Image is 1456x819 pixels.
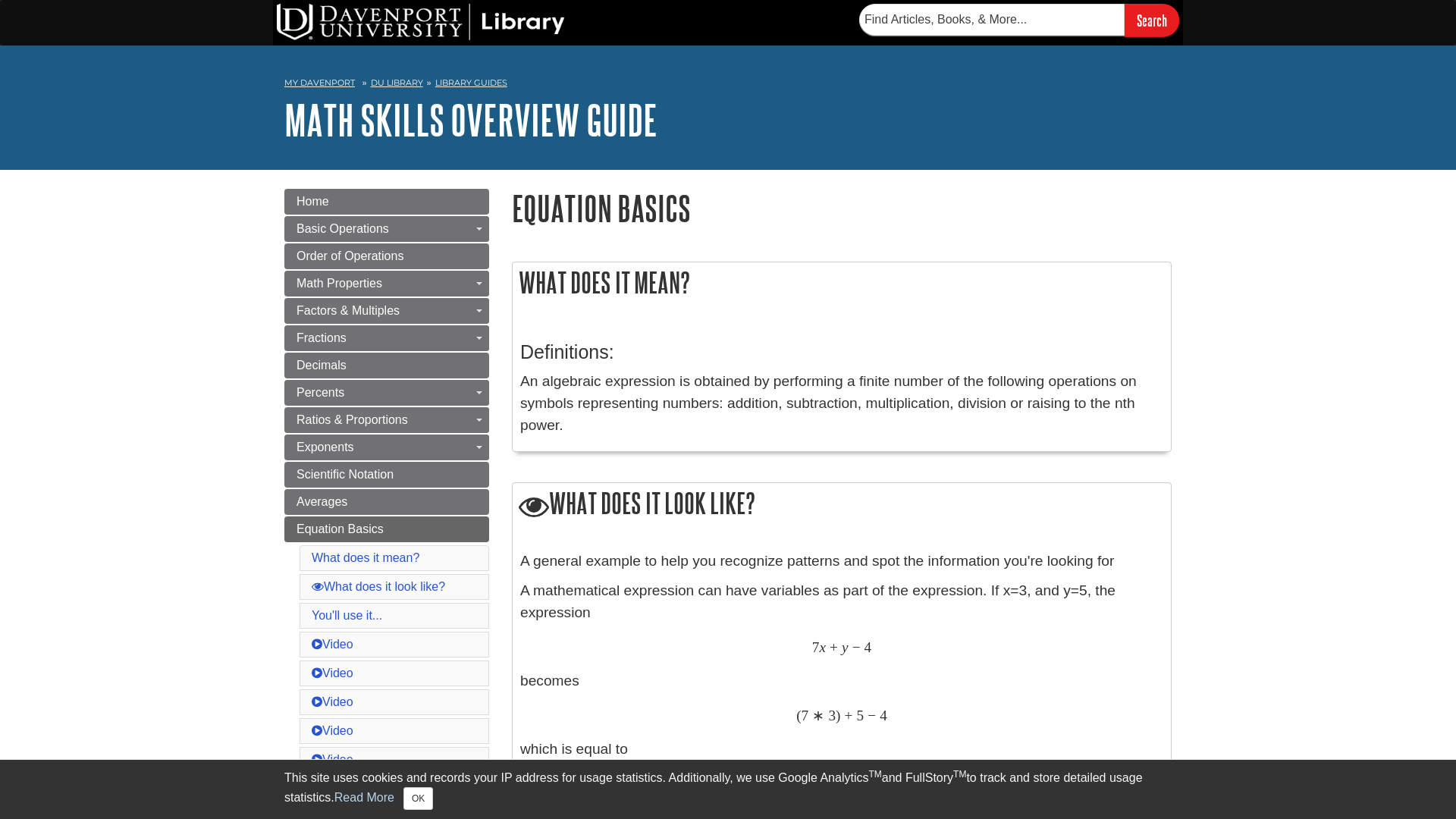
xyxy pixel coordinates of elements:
span: − [868,707,876,724]
span: ∗ [812,707,824,724]
h3: Definitions: [520,341,1163,363]
form: Searches DU Library's articles, books, and more [859,4,1179,36]
span: 7 [802,707,809,724]
a: Video [312,638,353,651]
a: Percents [284,380,489,406]
a: Fractions [284,325,489,351]
span: 7 [812,639,820,656]
sup: TM [953,769,966,780]
span: Percents [297,386,344,399]
h2: What does it look like? [513,483,1171,526]
h1: Equation Basics [512,189,1172,227]
span: Order of Operations [297,249,403,262]
sup: TM [868,769,881,780]
a: DU Library [371,77,423,88]
a: Decimals [284,353,489,378]
span: y [842,639,849,656]
a: Home [284,189,489,215]
a: Equation Basics [284,516,489,542]
span: Ratios & Proportions [297,413,408,426]
a: Averages [284,489,489,515]
p: A general example to help you recognize patterns and spot the information you're looking for [520,551,1163,573]
a: Read More [334,791,394,804]
span: Decimals [297,359,347,372]
span: + [830,639,838,656]
input: Search [1125,4,1179,36]
span: Scientific Notation [297,468,394,481]
a: You'll use it... [312,609,382,622]
span: ) [836,707,840,724]
span: Math Properties [297,277,382,290]
a: Math Properties [284,271,489,297]
span: Fractions [297,331,347,344]
span: 4 [864,639,872,656]
p: An algebraic expression is obtained by performing a finite number of the following operations on ... [520,371,1163,436]
a: Video [312,695,353,708]
a: Scientific Notation [284,462,489,488]
span: Equation Basics [297,522,384,535]
div: This site uses cookies and records your IP address for usage statistics. Additionally, we use Goo... [284,769,1172,810]
a: Video [312,753,353,766]
span: + [845,707,853,724]
a: What does it look like? [312,580,445,593]
a: Library Guides [435,77,507,88]
span: ( [796,707,801,724]
a: Order of Operations [284,243,489,269]
a: Factors & Multiples [284,298,489,324]
span: Exponents [297,441,354,453]
a: My Davenport [284,77,355,89]
a: Video [312,724,353,737]
span: Home [297,195,329,208]
button: Close [403,787,433,810]
span: Basic Operations [297,222,389,235]
span: 5 [857,707,864,724]
span: Factors & Multiples [297,304,400,317]
input: Find Articles, Books, & More... [859,4,1125,36]
span: 4 [880,707,887,724]
span: x [819,639,826,656]
a: Math Skills Overview Guide [284,96,657,143]
span: Averages [297,495,347,508]
nav: breadcrumb [284,73,1172,97]
span: 3 [828,707,836,724]
h2: What does it mean? [513,262,1171,303]
a: Basic Operations [284,216,489,242]
a: Ratios & Proportions [284,407,489,433]
img: DU Library [277,4,565,40]
span: − [852,639,861,656]
a: Exponents [284,435,489,460]
a: What does it mean? [312,551,419,564]
a: Video [312,667,353,679]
